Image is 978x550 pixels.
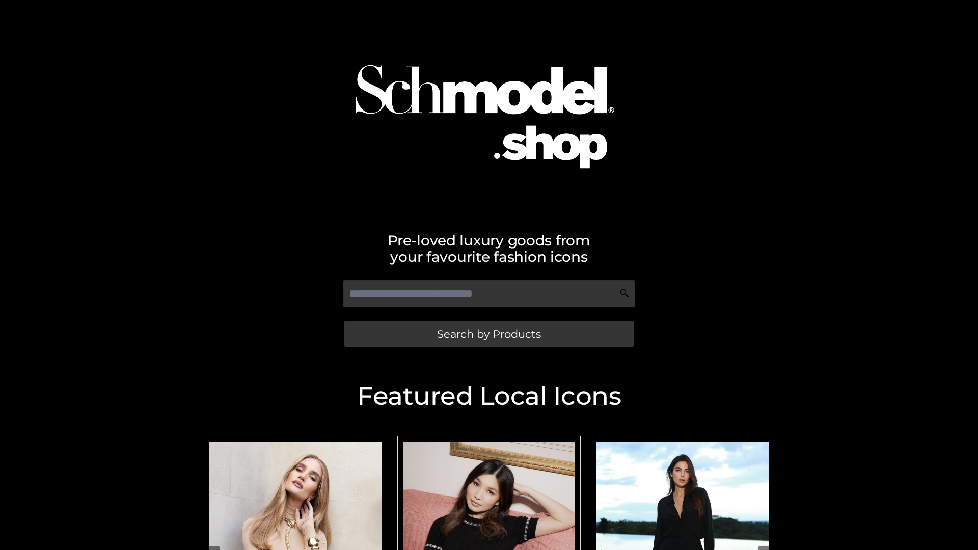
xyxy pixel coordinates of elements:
a: Search by Products [344,321,634,347]
span: Search by Products [437,328,541,339]
h2: Featured Local Icons​ [199,383,779,409]
h2: Pre-loved luxury goods from your favourite fashion icons [199,232,779,265]
img: Search Icon [619,288,630,298]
